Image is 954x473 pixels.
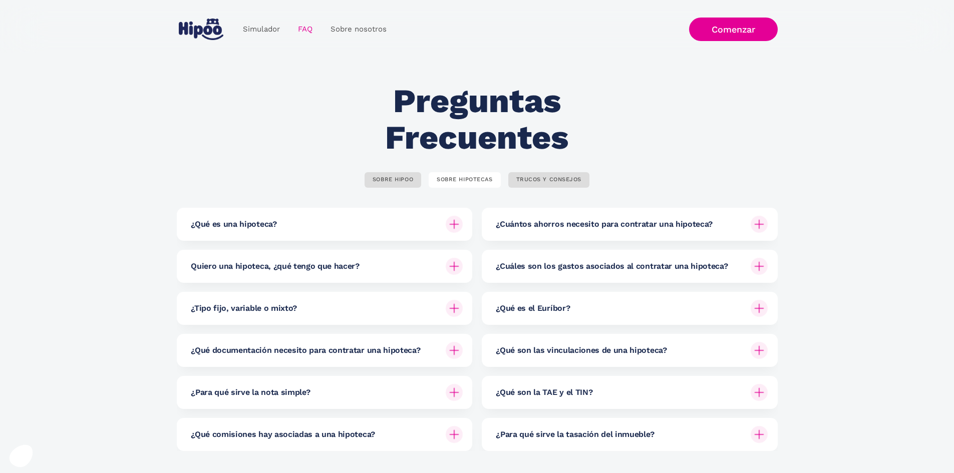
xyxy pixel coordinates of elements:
[191,345,420,356] h6: ¿Qué documentación necesito para contratar una hipoteca?
[496,429,654,440] h6: ¿Para qué sirve la tasación del inmueble?
[191,261,360,272] h6: Quiero una hipoteca, ¿qué tengo que hacer?
[191,303,297,314] h6: ¿Tipo fijo, variable o mixto?
[496,345,667,356] h6: ¿Qué son las vinculaciones de una hipoteca?
[177,15,226,44] a: home
[496,387,592,398] h6: ¿Qué son la TAE y el TIN?
[373,176,413,184] div: SOBRE HIPOO
[329,83,625,156] h2: Preguntas Frecuentes
[496,303,570,314] h6: ¿Qué es el Euríbor?
[191,219,276,230] h6: ¿Qué es una hipoteca?
[191,429,375,440] h6: ¿Qué comisiones hay asociadas a una hipoteca?
[191,387,310,398] h6: ¿Para qué sirve la nota simple?
[496,261,728,272] h6: ¿Cuáles son los gastos asociados al contratar una hipoteca?
[322,20,396,39] a: Sobre nosotros
[289,20,322,39] a: FAQ
[689,18,778,41] a: Comenzar
[437,176,492,184] div: SOBRE HIPOTECAS
[234,20,289,39] a: Simulador
[496,219,713,230] h6: ¿Cuántos ahorros necesito para contratar una hipoteca?
[516,176,582,184] div: TRUCOS Y CONSEJOS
